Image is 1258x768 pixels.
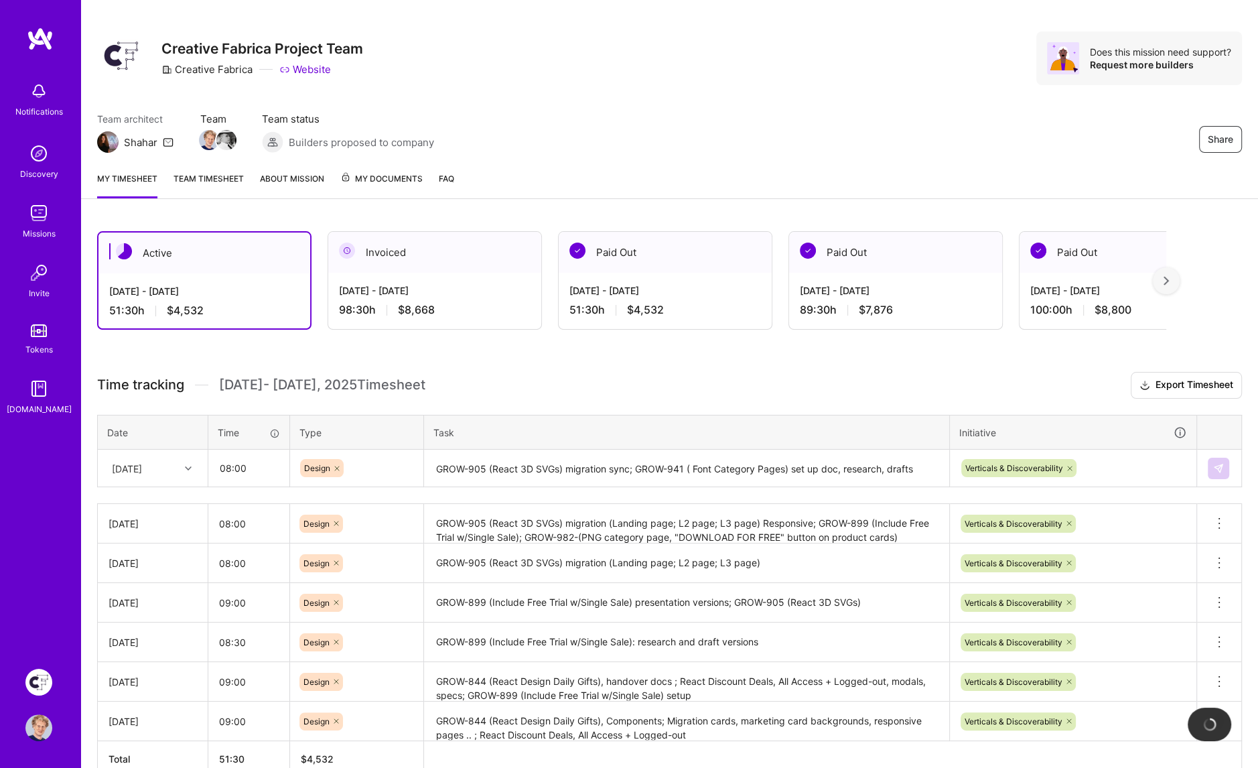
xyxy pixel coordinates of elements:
img: Avatar [1047,42,1079,74]
div: [DATE] - [DATE] [109,284,299,298]
img: Paid Out [569,243,585,259]
textarea: GROW-905 (React 3D SVGs) migration (Landing page; L2 page; L3 page) Responsive; GROW-899 (Include... [425,505,948,543]
span: Verticals & Discoverability [965,463,1063,473]
button: Export Timesheet [1131,372,1242,399]
a: FAQ [439,172,454,198]
span: Verticals & Discoverability [965,558,1062,568]
a: User Avatar [22,714,56,741]
i: icon Download [1139,379,1150,393]
div: [DOMAIN_NAME] [7,402,72,416]
span: Verticals & Discoverability [965,598,1062,608]
img: loading [1203,718,1216,731]
button: Share [1199,126,1242,153]
span: Share [1208,133,1233,146]
a: Website [279,62,331,76]
img: teamwork [25,200,52,227]
div: Invoiced [328,232,541,273]
div: Tokens [25,342,53,357]
div: Discovery [20,167,58,181]
img: Builders proposed to company [262,131,283,153]
span: Time tracking [97,377,184,393]
input: HH:MM [209,450,289,486]
span: $8,668 [398,303,435,317]
div: 51:30 h [569,303,761,317]
span: Builders proposed to company [289,135,434,149]
div: Time [218,426,280,440]
img: Invite [25,259,52,286]
span: Design [304,463,330,473]
a: Team Member Avatar [200,129,218,151]
div: [DATE] [109,675,197,689]
img: logo [27,27,54,51]
div: 100:00 h [1030,303,1222,317]
span: Team status [262,112,434,126]
span: My Documents [340,172,423,186]
div: Paid Out [559,232,772,273]
input: HH:MM [208,546,289,581]
a: About Mission [260,172,324,198]
div: [DATE] - [DATE] [339,283,531,298]
span: Verticals & Discoverability [965,519,1062,529]
i: icon CompanyGray [161,64,172,75]
span: Verticals & Discoverability [965,716,1062,726]
img: Team Member Avatar [216,130,236,150]
div: Active [98,233,310,273]
textarea: GROW-899 (Include Free Trial w/Single Sale) presentation versions; GROW-905 (React 3D SVGs) [425,584,948,621]
img: bell [25,78,52,105]
textarea: GROW-899 (Include Free Trial w/Single Sale): research and draft versions [425,624,948,661]
a: Team timesheet [173,172,244,198]
div: [DATE] [109,517,197,531]
img: Team Architect [97,131,119,153]
div: Missions [23,227,56,241]
div: [DATE] [109,556,197,570]
input: HH:MM [208,704,289,739]
span: Design [303,519,330,529]
span: Design [303,558,330,568]
input: HH:MM [208,585,289,621]
span: $ 4,532 [301,753,334,765]
input: HH:MM [208,664,289,700]
img: discovery [25,140,52,167]
img: Paid Out [800,243,816,259]
img: User Avatar [25,714,52,741]
div: 51:30 h [109,304,299,318]
th: Type [290,415,424,450]
span: Design [303,598,330,608]
div: Shahar [124,135,157,149]
div: Notifications [15,105,63,119]
img: Company Logo [97,31,145,80]
span: [DATE] - [DATE] , 2025 Timesheet [219,377,425,393]
img: right [1164,276,1169,285]
div: null [1208,458,1231,479]
span: Design [303,716,330,726]
div: [DATE] - [DATE] [569,283,761,298]
div: [DATE] [112,461,142,475]
img: Submit [1213,463,1224,474]
div: Paid Out [789,232,1002,273]
input: HH:MM [208,506,289,541]
img: Creative Fabrica Project Team [25,669,52,696]
h3: Creative Fabrica Project Team [161,40,363,57]
img: Active [116,243,132,259]
textarea: GROW-844 (React Design Daily Gifts), Components; Migration cards, marketing card backgrounds, res... [425,703,948,740]
div: 89:30 h [800,303,991,317]
a: My timesheet [97,172,157,198]
a: Team Member Avatar [218,129,235,151]
span: Verticals & Discoverability [965,677,1062,687]
span: $7,876 [859,303,893,317]
span: Design [303,677,330,687]
textarea: GROW-844 (React Design Daily Gifts), handover docs ; React Discount Deals, All Access + Logged-ou... [425,663,948,700]
div: Initiative [959,425,1187,440]
img: Invoiced [339,243,355,259]
div: Does this mission need support? [1090,46,1231,58]
span: Design [303,637,330,647]
a: My Documents [340,172,423,198]
span: Verticals & Discoverability [965,637,1062,647]
img: guide book [25,375,52,402]
span: $8,800 [1095,303,1131,317]
textarea: GROW-905 (React 3D SVGs) migration (Landing page; L2 page; L3 page) [425,545,948,582]
div: Request more builders [1090,58,1231,71]
i: icon Mail [163,137,173,147]
span: $4,532 [627,303,664,317]
textarea: GROW-905 (React 3D SVGs) migration sync; GROW-941 ( Font Category Pages) set up doc, research, dr... [425,451,948,487]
